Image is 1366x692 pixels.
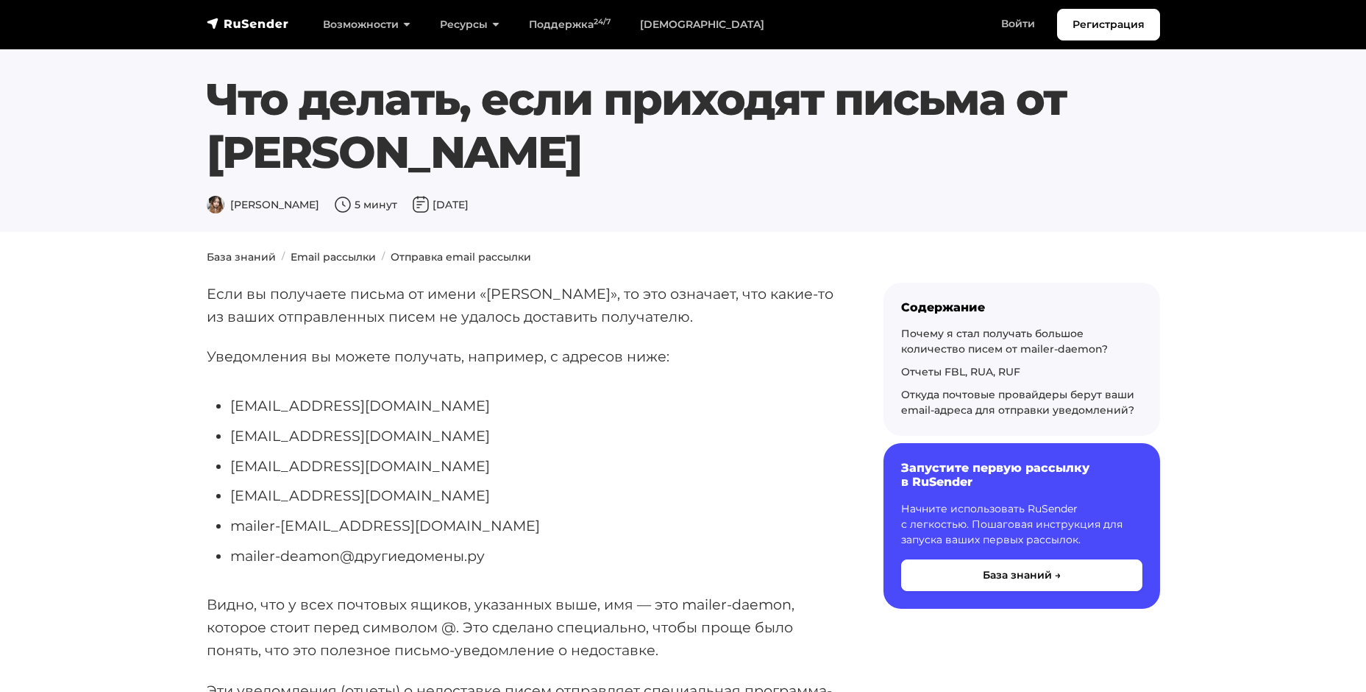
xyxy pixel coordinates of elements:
[207,16,289,31] img: RuSender
[230,425,836,448] li: [EMAIL_ADDRESS][DOMAIN_NAME]
[207,250,276,264] a: База знаний
[230,545,836,568] li: mailer-deamon@другиедомены.ру
[207,283,836,328] p: Если вы получаете письма от имени «[PERSON_NAME]», то это означает, что какие-то из ваших отправл...
[334,198,397,211] span: 5 минут
[901,461,1142,489] h6: Запустите первую рассылку в RuSender
[308,10,425,40] a: Возможности
[230,455,836,478] li: [EMAIL_ADDRESS][DOMAIN_NAME]
[883,443,1160,608] a: Запустите первую рассылку в RuSender Начните использовать RuSender с легкостью. Пошаговая инструк...
[207,198,319,211] span: [PERSON_NAME]
[207,345,836,368] p: Уведомления вы можете получать, например, с адресов ниже:
[230,484,836,507] li: [EMAIL_ADDRESS][DOMAIN_NAME]
[901,559,1142,591] button: База знаний →
[230,515,836,537] li: mailer-[EMAIL_ADDRESS][DOMAIN_NAME]
[334,196,352,213] img: Время чтения
[514,10,625,40] a: Поддержка24/7
[901,300,1142,314] div: Содержание
[198,250,1169,265] nav: breadcrumb
[412,198,469,211] span: [DATE]
[207,73,1160,179] h1: Что делать, если приходят письма от [PERSON_NAME]
[901,365,1020,378] a: Отчеты FBL, RUA, RUF
[391,250,531,264] a: Отправка email рассылки
[207,593,836,661] p: Видно, что у всех почтовых ящиков, указанных выше, имя — это mailer-daemon, которое стоит перед с...
[901,501,1142,548] p: Начните использовать RuSender с легкостью. Пошаговая инструкция для запуска ваших первых рассылок.
[986,9,1050,39] a: Войти
[901,388,1134,417] a: Откуда почтовые провайдеры берут ваши email-адреса для отправки уведомлений?
[594,17,611,27] sup: 24/7
[901,327,1108,356] a: Почему я стал получать большое количество писем от mailer-daemon?
[412,196,430,213] img: Дата публикации
[425,10,514,40] a: Ресурсы
[230,395,836,417] li: [EMAIL_ADDRESS][DOMAIN_NAME]
[291,250,376,264] a: Email рассылки
[625,10,779,40] a: [DEMOGRAPHIC_DATA]
[1057,9,1160,40] a: Регистрация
